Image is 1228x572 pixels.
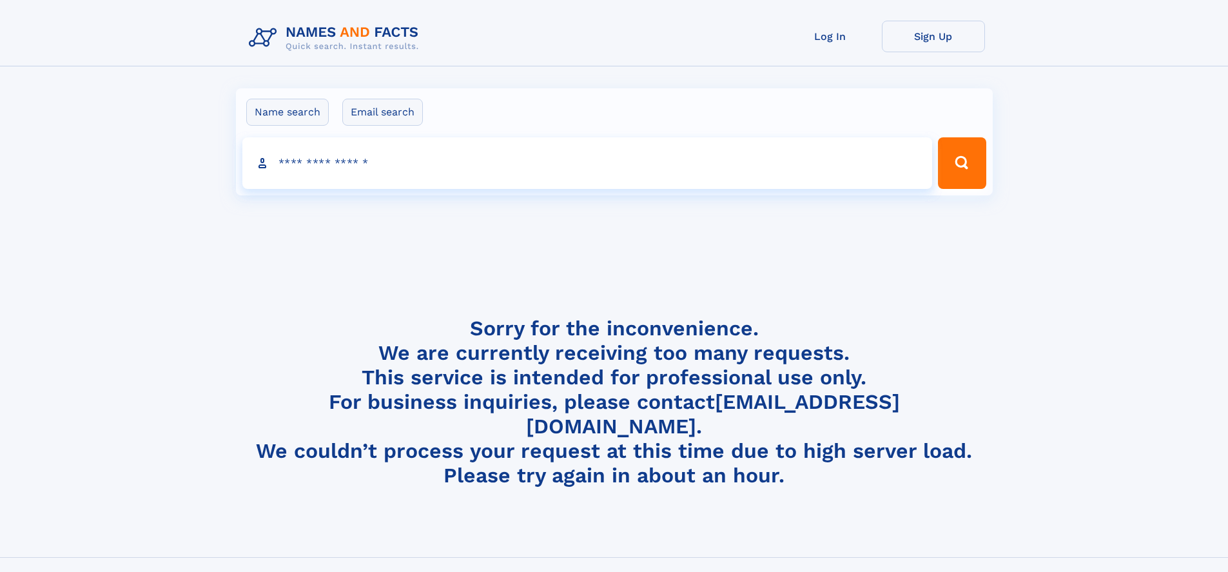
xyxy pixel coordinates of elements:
[938,137,986,189] button: Search Button
[882,21,985,52] a: Sign Up
[342,99,423,126] label: Email search
[242,137,933,189] input: search input
[244,21,429,55] img: Logo Names and Facts
[779,21,882,52] a: Log In
[526,390,900,439] a: [EMAIL_ADDRESS][DOMAIN_NAME]
[246,99,329,126] label: Name search
[244,316,985,488] h4: Sorry for the inconvenience. We are currently receiving too many requests. This service is intend...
